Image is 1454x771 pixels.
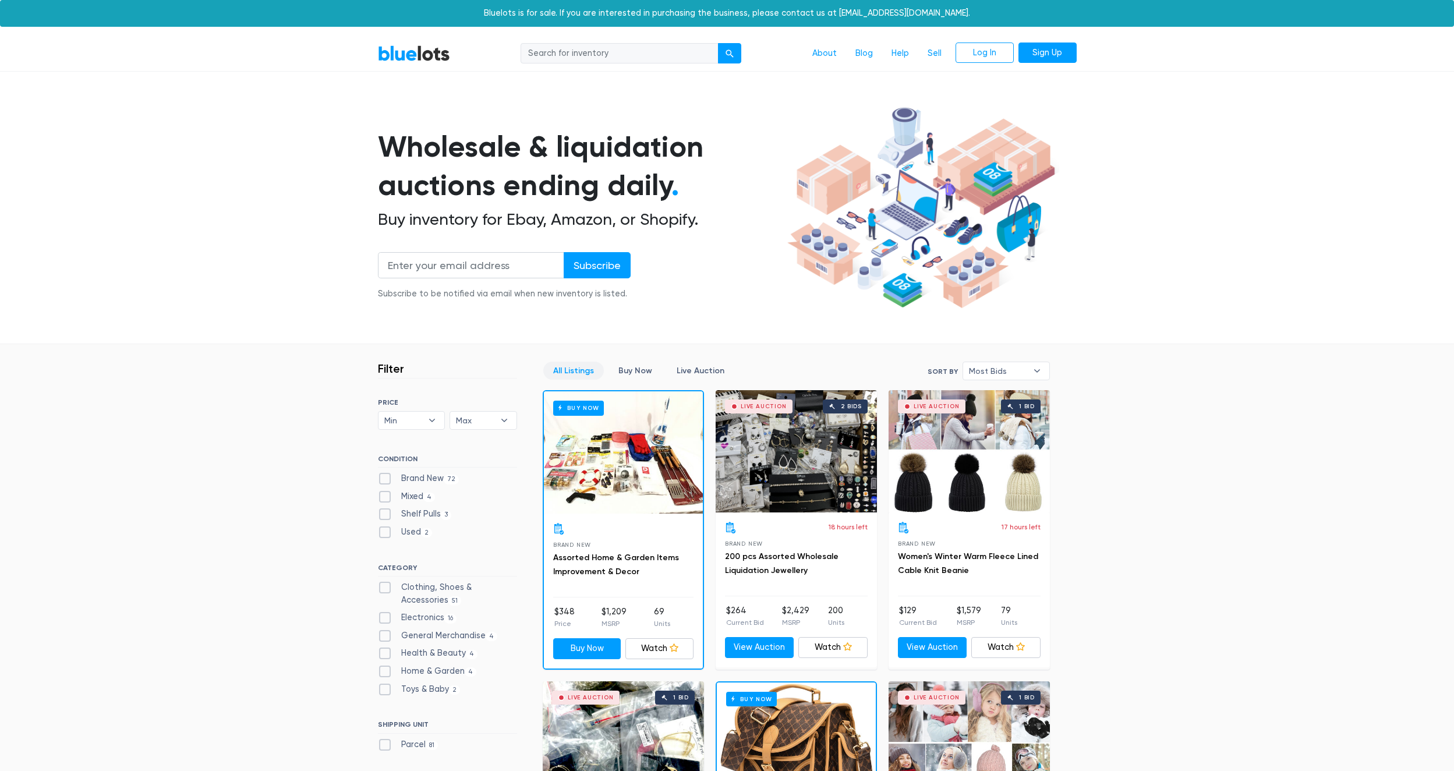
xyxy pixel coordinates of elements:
[378,490,436,503] label: Mixed
[882,43,918,65] a: Help
[544,391,703,514] a: Buy Now
[1019,695,1035,701] div: 1 bid
[654,618,670,629] p: Units
[609,362,662,380] a: Buy Now
[602,606,627,629] li: $1,209
[420,412,444,429] b: ▾
[444,614,457,623] span: 16
[798,637,868,658] a: Watch
[426,741,438,750] span: 81
[378,738,438,751] label: Parcel
[378,665,477,678] label: Home & Garden
[465,667,477,677] span: 4
[378,210,783,229] h2: Buy inventory for Ebay, Amazon, or Shopify.
[841,404,862,409] div: 2 bids
[378,720,517,733] h6: SHIPPING UNIT
[726,617,764,628] p: Current Bid
[456,412,494,429] span: Max
[725,551,839,575] a: 200 pcs Assorted Wholesale Liquidation Jewellery
[803,43,846,65] a: About
[378,288,631,300] div: Subscribe to be notified via email when new inventory is listed.
[1001,604,1017,628] li: 79
[957,604,981,628] li: $1,579
[378,629,498,642] label: General Merchandise
[783,102,1059,314] img: hero-ee84e7d0318cb26816c560f6b4441b76977f77a177738b4e94f68c95b2b83dbb.png
[716,390,877,512] a: Live Auction 2 bids
[928,366,958,377] label: Sort By
[466,650,478,659] span: 4
[378,683,461,696] label: Toys & Baby
[423,493,436,502] span: 4
[378,252,564,278] input: Enter your email address
[914,695,960,701] div: Live Auction
[378,362,404,376] h3: Filter
[725,540,763,547] span: Brand New
[898,540,936,547] span: Brand New
[378,564,517,577] h6: CATEGORY
[726,692,777,706] h6: Buy Now
[899,604,937,628] li: $129
[898,551,1038,575] a: Women's Winter Warm Fleece Lined Cable Knit Beanie
[554,618,575,629] p: Price
[956,43,1014,63] a: Log In
[441,511,452,520] span: 3
[673,695,689,701] div: 1 bid
[378,398,517,406] h6: PRICE
[543,362,604,380] a: All Listings
[449,685,461,695] span: 2
[378,647,478,660] label: Health & Beauty
[554,606,575,629] li: $348
[448,596,462,606] span: 51
[378,526,433,539] label: Used
[602,618,627,629] p: MSRP
[486,632,498,641] span: 4
[553,638,621,659] a: Buy Now
[971,637,1041,658] a: Watch
[421,528,433,537] span: 2
[378,581,517,606] label: Clothing, Shoes & Accessories
[378,128,783,205] h1: Wholesale & liquidation auctions ending daily
[625,638,694,659] a: Watch
[1001,617,1017,628] p: Units
[492,412,516,429] b: ▾
[564,252,631,278] input: Subscribe
[741,404,787,409] div: Live Auction
[378,45,450,62] a: BlueLots
[725,637,794,658] a: View Auction
[384,412,423,429] span: Min
[378,472,459,485] label: Brand New
[828,604,844,628] li: 200
[957,617,981,628] p: MSRP
[521,43,719,64] input: Search for inventory
[553,542,591,548] span: Brand New
[782,604,809,628] li: $2,429
[378,611,457,624] label: Electronics
[726,604,764,628] li: $264
[553,401,604,415] h6: Buy Now
[918,43,951,65] a: Sell
[898,637,967,658] a: View Auction
[654,606,670,629] li: 69
[667,362,734,380] a: Live Auction
[828,617,844,628] p: Units
[969,362,1027,380] span: Most Bids
[782,617,809,628] p: MSRP
[889,390,1050,512] a: Live Auction 1 bid
[568,695,614,701] div: Live Auction
[671,168,679,203] span: .
[444,475,459,484] span: 72
[378,455,517,468] h6: CONDITION
[378,508,452,521] label: Shelf Pulls
[914,404,960,409] div: Live Auction
[899,617,937,628] p: Current Bid
[829,522,868,532] p: 18 hours left
[846,43,882,65] a: Blog
[1025,362,1049,380] b: ▾
[1018,43,1077,63] a: Sign Up
[1002,522,1041,532] p: 17 hours left
[1019,404,1035,409] div: 1 bid
[553,553,679,577] a: Assorted Home & Garden Items Improvement & Decor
